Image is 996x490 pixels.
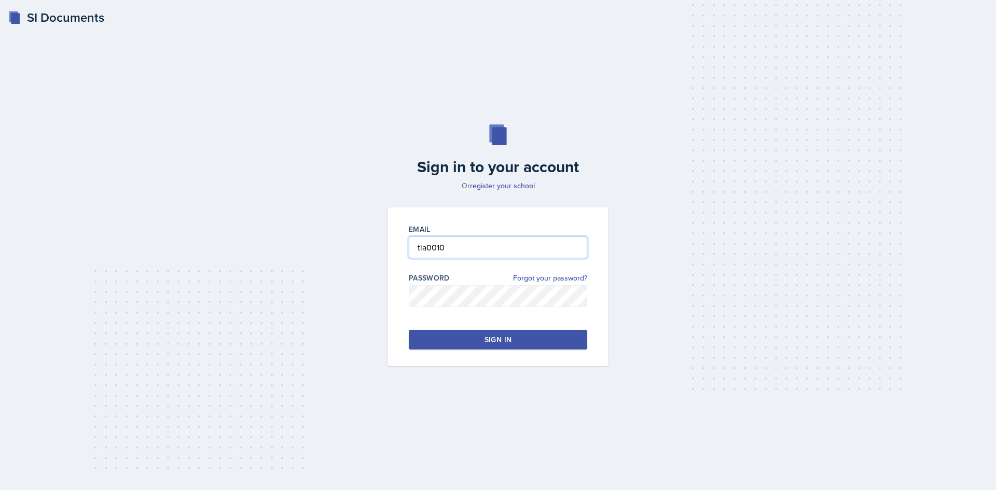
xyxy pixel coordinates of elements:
div: Sign in [485,334,511,345]
a: SI Documents [8,8,104,27]
input: Email [409,236,587,258]
a: Forgot your password? [513,273,587,284]
h2: Sign in to your account [382,158,614,176]
label: Password [409,273,450,283]
button: Sign in [409,330,587,349]
label: Email [409,224,431,234]
a: register your school [470,180,535,191]
p: Or [382,180,614,191]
